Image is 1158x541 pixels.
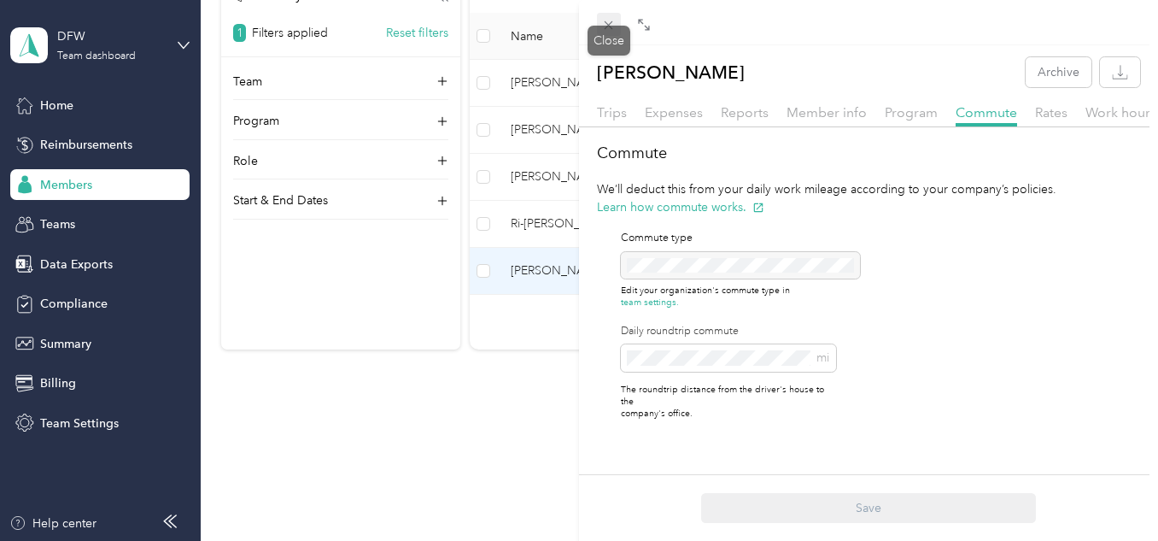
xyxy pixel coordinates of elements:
span: Work hours [1085,104,1156,121]
span: Program [885,104,938,121]
span: Reports [721,104,769,121]
p: The roundtrip distance from the driver's house to the company's office. [621,384,836,420]
label: Daily roundtrip commute [621,324,836,339]
span: Member info [787,104,867,121]
p: Commute type [621,231,836,246]
button: team settings. [621,297,679,309]
span: Trips [597,104,627,121]
p: Edit your organization's commute type in [621,285,836,309]
button: Archive [1026,57,1091,87]
span: Rates [1035,104,1067,121]
p: [PERSON_NAME] [597,57,745,87]
span: mi [816,350,829,365]
p: We’ll deduct this from your daily work mileage according to your company’s policies. [597,180,1140,216]
span: Commute [956,104,1017,121]
span: Expenses [645,104,703,121]
div: Close [588,26,630,56]
button: Learn how commute works. [597,198,764,216]
iframe: Everlance-gr Chat Button Frame [1062,445,1158,541]
h2: Commute [597,142,1140,165]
